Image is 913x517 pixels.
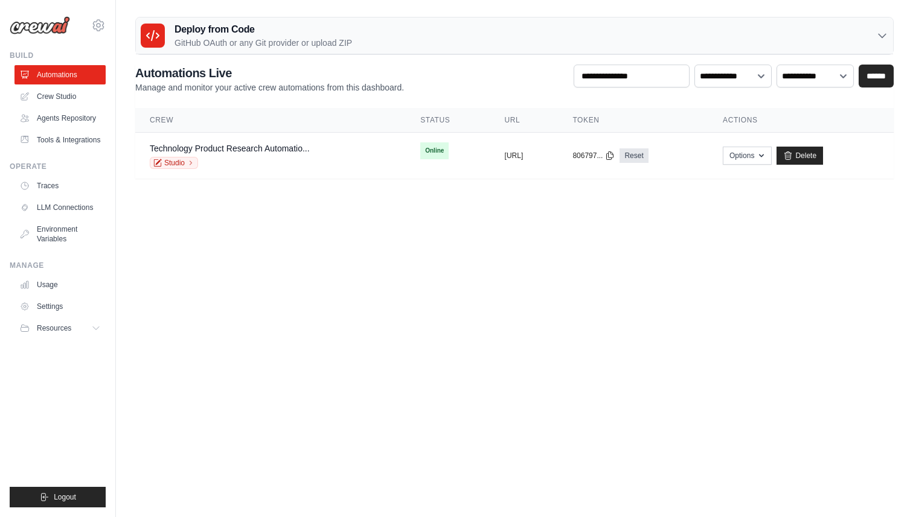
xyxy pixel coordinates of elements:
button: Logout [10,487,106,507]
span: Logout [54,492,76,502]
a: Tools & Integrations [14,130,106,150]
th: Token [558,108,708,133]
a: LLM Connections [14,198,106,217]
a: Technology Product Research Automatio... [150,144,310,153]
div: Manage [10,261,106,270]
a: Reset [620,148,648,163]
button: 806797... [572,151,615,160]
img: Logo [10,16,70,34]
a: Crew Studio [14,87,106,106]
p: Manage and monitor your active crew automations from this dashboard. [135,81,404,94]
th: Actions [708,108,894,133]
a: Environment Variables [14,220,106,249]
button: Options [723,147,772,165]
a: Automations [14,65,106,84]
a: Delete [777,147,823,165]
a: Usage [14,275,106,294]
button: Resources [14,319,106,338]
a: Agents Repository [14,109,106,128]
p: GitHub OAuth or any Git provider or upload ZIP [175,37,352,49]
span: Online [420,142,449,159]
a: Studio [150,157,198,169]
th: Status [406,108,490,133]
th: URL [490,108,559,133]
h3: Deploy from Code [175,22,352,37]
a: Settings [14,297,106,316]
div: Operate [10,162,106,171]
span: Resources [37,323,71,333]
a: Traces [14,176,106,195]
div: Build [10,51,106,60]
h2: Automations Live [135,65,404,81]
th: Crew [135,108,406,133]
